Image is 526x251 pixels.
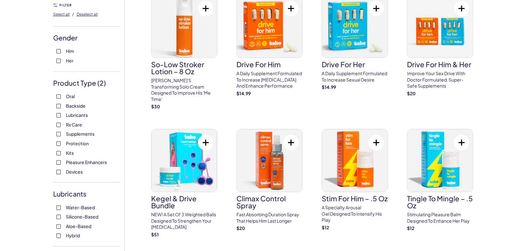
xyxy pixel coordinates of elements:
input: Backside [56,104,61,108]
span: Kits [66,149,74,157]
strong: $ 12 [407,225,414,231]
input: Aloe-Based [56,224,61,229]
button: Select all [53,9,70,19]
h3: drive for him [236,61,303,68]
h3: Climax Control Spray [236,195,303,209]
strong: $ 20 [407,90,416,96]
img: Kegel & Drive Bundle [151,129,217,192]
button: Deselect all [77,9,98,19]
p: NEW! A set of 3 weighted balls designed to strengthen your [MEDICAL_DATA] [151,212,217,230]
span: Deselect all [77,12,98,17]
p: A specialty arousal gel designed to intensify his play [322,204,388,223]
a: Stim For Him – .5 ozStim For Him – .5 ozA specialty arousal gel designed to intensify his play$12 [322,129,388,231]
span: Silicone-Based [66,212,98,221]
span: Select all [53,12,70,17]
h3: drive for her [322,61,388,68]
span: Hybrid [66,231,80,240]
span: Lubricants [66,111,88,119]
input: Lubricants [56,113,61,118]
span: Her [66,56,74,65]
p: Fast absorbing duration spray that helps him last longer [236,212,303,224]
span: Aloe-Based [66,222,91,230]
img: Tingle To Mingle – .5 oz [407,129,473,192]
a: Kegel & Drive BundleKegel & Drive BundleNEW! A set of 3 weighted balls designed to strengthen you... [151,129,217,238]
h3: drive for him & her [407,61,473,68]
img: Stim For Him – .5 oz [322,129,388,192]
input: Protection [56,141,61,146]
strong: $ 20 [236,225,245,231]
input: Kits [56,151,61,155]
input: Pleasure Enhancers [56,160,61,165]
input: Him [56,49,61,54]
input: Oral [56,94,61,99]
p: Improve your sex drive with doctor formulated, super-safe supplements [407,70,473,89]
input: Hybrid [56,233,61,238]
p: Stimulating pleasure balm designed to enhance her play [407,212,473,224]
p: [PERSON_NAME]'s transforming solo cream designed to improve his 'me time' [151,77,217,102]
strong: $ 12 [322,225,329,230]
h3: Kegel & Drive Bundle [151,195,217,209]
span: / [72,11,74,17]
a: Tingle To Mingle – .5 ozTingle To Mingle – .5 ozStimulating pleasure balm designed to enhance her... [407,129,473,232]
h3: Stim For Him – .5 oz [322,195,388,202]
span: Protection [66,139,89,147]
input: Devices [56,170,61,174]
p: A daily supplement formulated to increase [MEDICAL_DATA] and enhance performance [236,70,303,89]
input: Water-Based [56,205,61,210]
span: Supplements [66,130,95,138]
input: Her [56,59,61,63]
h3: So-Low Stroker Lotion – 8 oz [151,61,217,75]
h3: Tingle To Mingle – .5 oz [407,195,473,209]
strong: $ 14.99 [236,90,251,96]
span: Him [66,47,74,55]
img: Climax Control Spray [237,129,302,192]
input: Rx Care [56,123,61,127]
strong: $ 51 [151,232,159,237]
input: Silicone-Based [56,215,61,219]
input: Supplements [56,132,61,136]
span: Rx Care [66,120,82,129]
p: A daily supplement formulated to increase sexual desire [322,70,388,83]
a: Climax Control SprayClimax Control SprayFast absorbing duration spray that helps him last longer$20 [236,129,303,232]
span: Water-Based [66,203,95,212]
span: Oral [66,92,75,100]
span: Devices [66,168,83,176]
strong: $ 14.99 [322,84,336,90]
strong: $ 30 [151,104,160,109]
span: Pleasure Enhancers [66,158,107,166]
span: Backside [66,102,86,110]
